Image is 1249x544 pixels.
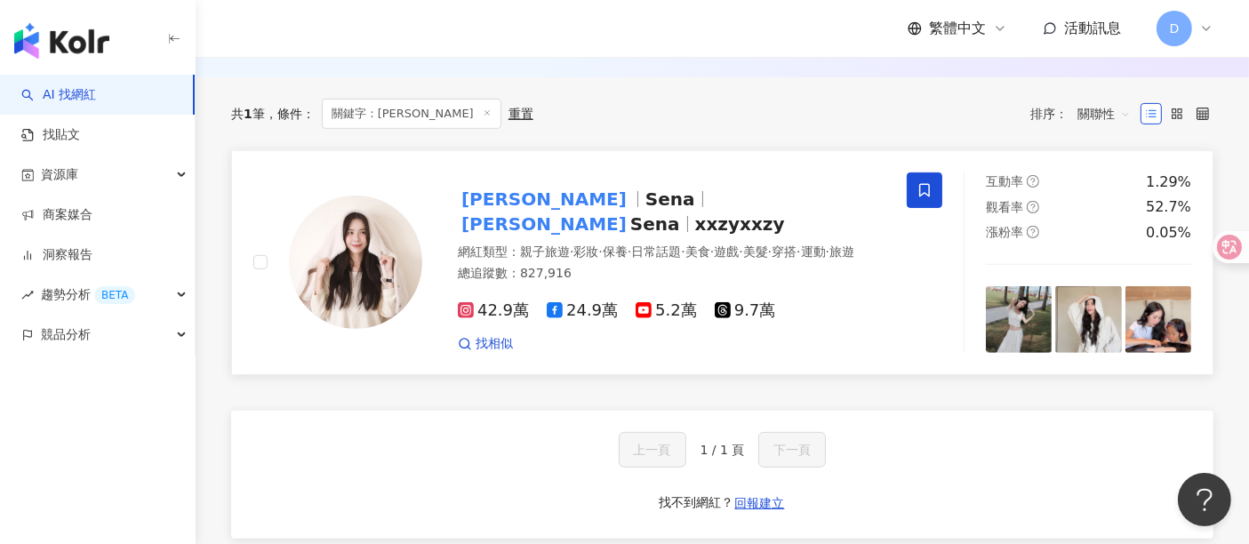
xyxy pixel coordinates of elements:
span: 遊戲 [714,244,739,259]
span: 美食 [685,244,710,259]
span: 繁體中文 [929,19,986,38]
span: D [1170,19,1180,38]
span: 資源庫 [41,155,78,195]
span: Sena [645,188,695,210]
button: 上一頁 [619,432,686,468]
span: 保養 [603,244,628,259]
a: searchAI 找網紅 [21,86,96,104]
div: 52.7% [1146,197,1191,217]
span: · [797,244,800,259]
div: 排序： [1030,100,1141,128]
span: · [681,244,685,259]
span: 關聯性 [1077,100,1131,128]
mark: [PERSON_NAME] [458,185,630,213]
div: 1.29% [1146,172,1191,192]
span: 24.9萬 [547,301,618,320]
span: · [570,244,573,259]
span: 趨勢分析 [41,275,135,315]
span: 漲粉率 [986,225,1023,239]
span: · [768,244,772,259]
div: 總追蹤數 ： 827,916 [458,265,885,283]
span: Sena [630,213,680,235]
div: 共 筆 [231,107,265,121]
button: 下一頁 [758,432,826,468]
span: 日常話題 [631,244,681,259]
div: 重置 [508,107,533,121]
span: · [598,244,602,259]
span: · [628,244,631,259]
span: 觀看率 [986,200,1023,214]
div: 0.05% [1146,223,1191,243]
img: post-image [986,286,1052,352]
a: 商案媒合 [21,206,92,224]
span: 條件 ： [265,107,315,121]
span: 找相似 [476,335,513,353]
button: 回報建立 [734,489,786,517]
span: xxzyxxzy [695,213,785,235]
img: logo [14,23,109,59]
img: KOL Avatar [289,196,422,329]
span: question-circle [1027,226,1039,238]
span: 穿搭 [772,244,797,259]
span: · [739,244,742,259]
iframe: Help Scout Beacon - Open [1178,473,1231,526]
span: 旅遊 [829,244,854,259]
mark: [PERSON_NAME] [458,210,630,238]
div: 網紅類型 ： [458,244,885,261]
span: 活動訊息 [1064,20,1121,36]
span: · [826,244,829,259]
span: 彩妝 [573,244,598,259]
div: 找不到網紅？ [660,494,734,512]
span: rise [21,289,34,301]
span: 1 [244,107,252,121]
span: 互動率 [986,174,1023,188]
span: 運動 [801,244,826,259]
img: post-image [1125,286,1191,352]
span: 競品分析 [41,315,91,355]
img: post-image [1055,286,1121,352]
span: 美髮 [743,244,768,259]
a: 找貼文 [21,126,80,144]
span: 回報建立 [735,496,785,510]
a: 找相似 [458,335,513,353]
span: 1 / 1 頁 [701,443,745,457]
span: 親子旅遊 [520,244,570,259]
span: 42.9萬 [458,301,529,320]
span: 5.2萬 [636,301,697,320]
span: 9.7萬 [715,301,776,320]
span: question-circle [1027,175,1039,188]
a: 洞察報告 [21,246,92,264]
span: 關鍵字：[PERSON_NAME] [322,99,501,129]
div: BETA [94,286,135,304]
a: KOL Avatar[PERSON_NAME]Sena[PERSON_NAME]Senaxxzyxxzy網紅類型：親子旅遊·彩妝·保養·日常話題·美食·遊戲·美髮·穿搭·運動·旅遊總追蹤數：82... [231,150,1213,375]
span: · [710,244,714,259]
span: question-circle [1027,201,1039,213]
